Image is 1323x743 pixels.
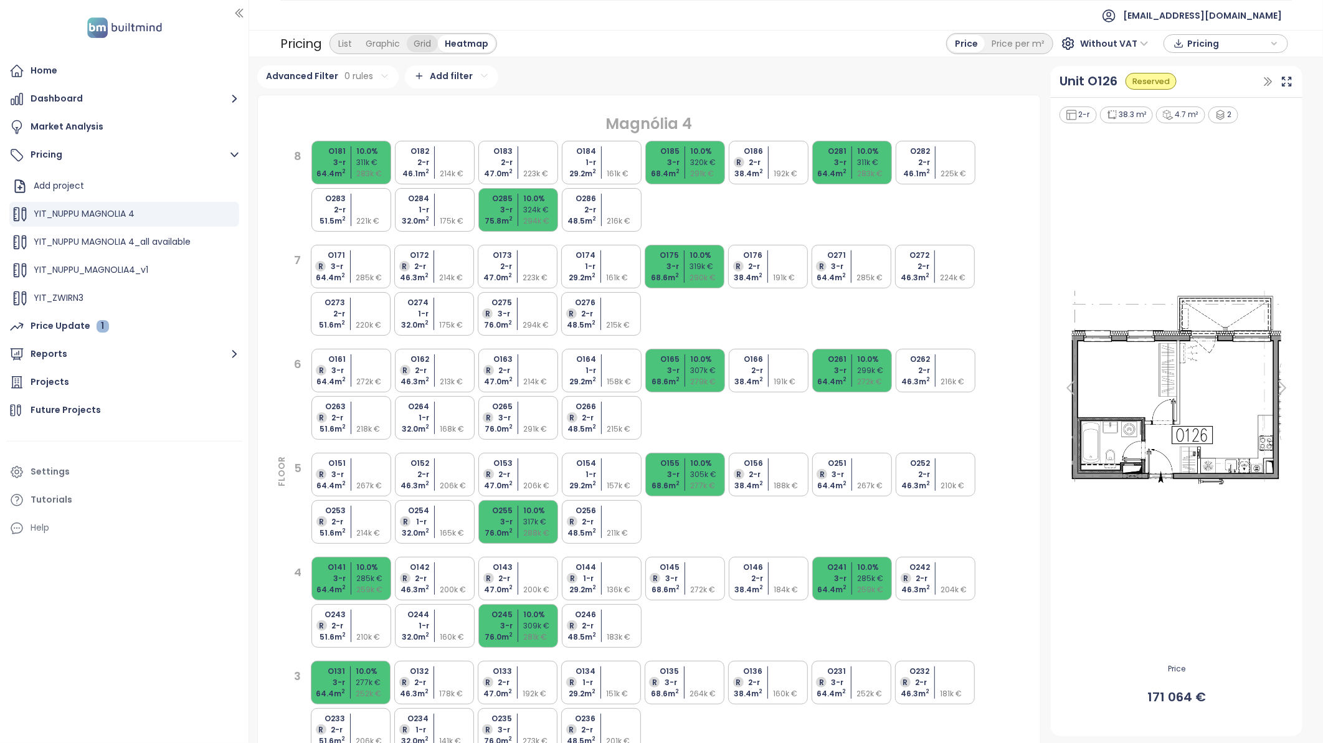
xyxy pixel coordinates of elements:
div: Add filter [405,65,498,88]
div: 76.0 m [475,319,512,331]
sup: 2 [342,215,346,222]
div: Advanced Filter [257,65,399,88]
div: R [483,365,494,376]
div: R [400,365,410,376]
div: 2-r [893,157,930,168]
div: 2-r [475,261,512,272]
div: 213k € [440,376,477,387]
sup: 2 [759,168,763,175]
div: 216k € [941,376,977,387]
div: 3-r [308,261,345,272]
div: 214k € [439,272,476,283]
div: Add project [9,174,239,199]
div: R [483,412,493,423]
div: O153 [476,458,513,469]
div: Magnólia 4 [275,112,1023,136]
div: Price Update [31,318,109,334]
div: 223k € [523,272,559,283]
div: 29.2 m [559,376,596,387]
div: 2-r [392,261,429,272]
div: O163 [476,354,513,365]
div: 64.4 m [308,272,345,283]
sup: 2 [508,319,512,326]
div: 3-r [309,469,346,480]
div: 2-r [392,365,429,376]
div: 4.7 m² [1156,106,1205,123]
div: YIT_NUPPU MAGNOLIA 4_all available [9,230,239,255]
div: YIT_ZWIRN3 [9,286,239,311]
div: 218k € [356,424,393,435]
div: 307k € [690,365,727,376]
div: 2-r [392,469,429,480]
div: 32.0 m [392,215,429,227]
sup: 2 [843,168,846,175]
div: O274 [392,297,429,308]
div: R [733,261,744,272]
div: YIT_NUPPU_MAGNOLIA4_v1 [9,258,239,283]
div: 3-r [643,365,680,376]
sup: 2 [676,480,680,487]
sup: 2 [843,376,846,383]
div: Projects [31,374,69,390]
div: 3-r [476,204,513,215]
div: 68.4 m [643,168,680,179]
button: Pricing [6,143,242,168]
div: 191k € [774,376,810,387]
span: YIT_NUPPU MAGNOLIA 4 [34,207,135,220]
div: 215k € [607,424,643,435]
sup: 2 [508,272,512,279]
div: O154 [559,458,596,469]
div: YIT_NUPPU MAGNOLIA 4 [9,202,239,227]
sup: 2 [926,480,930,487]
div: 46.1 m [893,168,930,179]
div: O281 [810,146,846,157]
div: R [483,469,494,480]
div: 68.6 m [643,376,680,387]
span: 0 rules [345,69,374,83]
div: 47.0 m [476,168,513,179]
sup: 2 [842,272,846,279]
div: 2-r [559,308,595,319]
sup: 2 [509,215,513,222]
div: 168k € [440,424,477,435]
div: 46.1 m [392,168,429,179]
div: O151 [309,458,346,469]
div: Market Analysis [31,119,103,135]
div: O184 [559,146,596,157]
div: Pricing [280,32,322,55]
div: O262 [893,354,930,365]
div: 7 [295,252,301,329]
div: 320k € [690,157,727,168]
div: 294k € [523,319,559,331]
div: R [567,412,577,423]
div: 10.0 % [690,146,727,157]
div: 10.0 % [356,146,393,157]
div: 2-r [392,157,429,168]
div: 2-r [893,469,930,480]
img: Floor plan [1058,287,1296,488]
button: Dashboard [6,87,242,111]
sup: 2 [425,215,429,222]
div: O273 [308,297,345,308]
div: 2-r [726,157,763,168]
a: Home [6,59,242,83]
div: 75.8 m [476,215,513,227]
div: 38.4 m [726,168,763,179]
div: 48.5 m [559,424,596,435]
div: 283k € [857,168,894,179]
div: 294k € [523,215,560,227]
div: O156 [726,458,763,469]
div: 3-r [642,261,679,272]
div: 46.3 m [893,272,929,283]
sup: 2 [592,215,596,222]
div: R [734,469,744,480]
sup: 2 [843,480,846,487]
sup: 2 [759,272,762,279]
div: 51.6 m [308,319,345,331]
div: Graphic [359,35,407,52]
div: O152 [392,458,429,469]
div: 47.0 m [476,376,513,387]
div: O286 [559,193,596,204]
div: O162 [392,354,429,365]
